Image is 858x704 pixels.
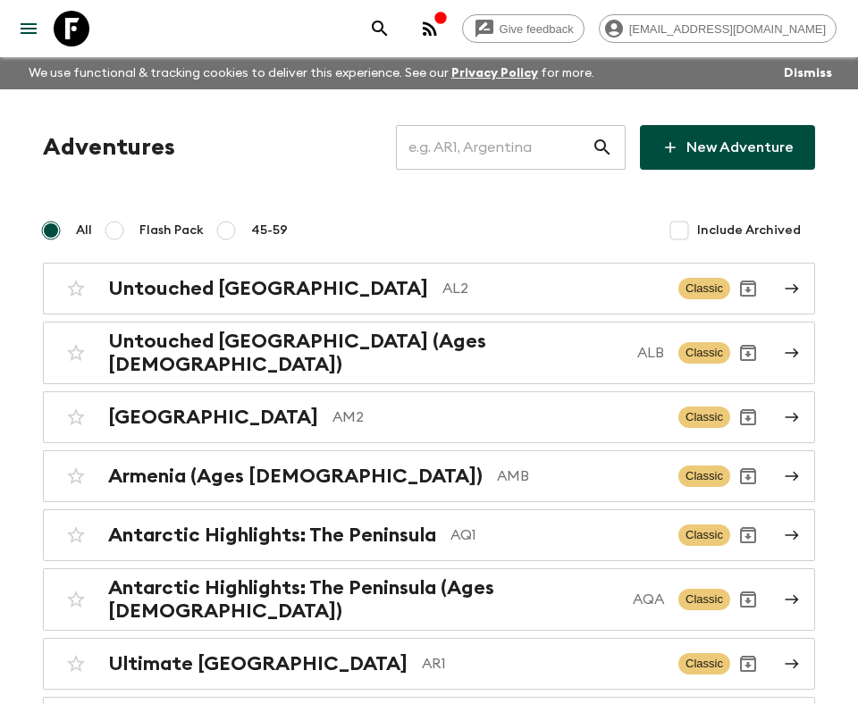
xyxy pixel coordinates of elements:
[108,524,436,547] h2: Antarctic Highlights: The Peninsula
[442,278,664,299] p: AL2
[76,222,92,239] span: All
[11,11,46,46] button: menu
[730,517,766,553] button: Archive
[396,122,592,172] input: e.g. AR1, Argentina
[139,222,204,239] span: Flash Pack
[497,465,664,487] p: AMB
[779,61,837,86] button: Dismiss
[332,406,664,428] p: AM2
[697,222,801,239] span: Include Archived
[678,342,730,364] span: Classic
[678,589,730,610] span: Classic
[730,582,766,617] button: Archive
[43,450,815,502] a: Armenia (Ages [DEMOGRAPHIC_DATA])AMBClassicArchive
[108,277,428,300] h2: Untouched [GEOGRAPHIC_DATA]
[21,57,601,89] p: We use functional & tracking cookies to deliver this experience. See our for more.
[422,653,664,675] p: AR1
[108,406,318,429] h2: [GEOGRAPHIC_DATA]
[108,330,623,376] h2: Untouched [GEOGRAPHIC_DATA] (Ages [DEMOGRAPHIC_DATA])
[637,342,664,364] p: ALB
[730,458,766,494] button: Archive
[450,524,664,546] p: AQ1
[678,465,730,487] span: Classic
[43,568,815,631] a: Antarctic Highlights: The Peninsula (Ages [DEMOGRAPHIC_DATA])AQAClassicArchive
[619,22,836,36] span: [EMAIL_ADDRESS][DOMAIN_NAME]
[678,524,730,546] span: Classic
[43,263,815,314] a: Untouched [GEOGRAPHIC_DATA]AL2ClassicArchive
[730,399,766,435] button: Archive
[43,638,815,690] a: Ultimate [GEOGRAPHIC_DATA]AR1ClassicArchive
[108,576,618,623] h2: Antarctic Highlights: The Peninsula (Ages [DEMOGRAPHIC_DATA])
[730,646,766,682] button: Archive
[251,222,288,239] span: 45-59
[362,11,398,46] button: search adventures
[730,271,766,306] button: Archive
[451,67,538,80] a: Privacy Policy
[678,278,730,299] span: Classic
[43,391,815,443] a: [GEOGRAPHIC_DATA]AM2ClassicArchive
[462,14,585,43] a: Give feedback
[108,465,483,488] h2: Armenia (Ages [DEMOGRAPHIC_DATA])
[730,335,766,371] button: Archive
[678,653,730,675] span: Classic
[599,14,837,43] div: [EMAIL_ADDRESS][DOMAIN_NAME]
[108,652,408,675] h2: Ultimate [GEOGRAPHIC_DATA]
[490,22,584,36] span: Give feedback
[43,509,815,561] a: Antarctic Highlights: The PeninsulaAQ1ClassicArchive
[678,406,730,428] span: Classic
[43,130,175,165] h1: Adventures
[633,589,664,610] p: AQA
[640,125,815,170] a: New Adventure
[43,322,815,384] a: Untouched [GEOGRAPHIC_DATA] (Ages [DEMOGRAPHIC_DATA])ALBClassicArchive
